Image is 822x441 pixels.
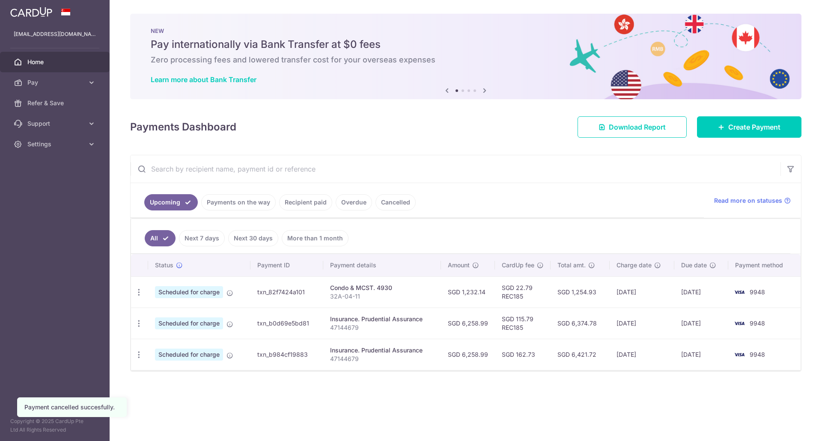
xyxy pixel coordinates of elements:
[441,276,495,308] td: SGD 1,232.14
[697,116,801,138] a: Create Payment
[282,230,348,246] a: More than 1 month
[674,276,729,308] td: [DATE]
[130,14,801,99] img: Bank transfer banner
[551,339,610,370] td: SGD 6,421.72
[495,308,551,339] td: SGD 115.79 REC185
[610,276,674,308] td: [DATE]
[151,27,781,34] p: NEW
[767,415,813,437] iframe: Opens a widget where you can find more information
[728,122,780,132] span: Create Payment
[24,403,119,411] div: Payment cancelled succesfully.
[151,38,781,51] h5: Pay internationally via Bank Transfer at $0 fees
[27,78,84,87] span: Pay
[330,315,434,323] div: Insurance. Prudential Assurance
[323,254,441,276] th: Payment details
[336,194,372,210] a: Overdue
[155,261,173,269] span: Status
[448,261,470,269] span: Amount
[610,308,674,339] td: [DATE]
[250,276,323,308] td: txn_82f7424a101
[731,318,748,329] img: Bank Card
[674,308,729,339] td: [DATE]
[551,308,610,339] td: SGD 6,374.78
[441,308,495,339] td: SGD 6,258.99
[731,287,748,297] img: Bank Card
[250,308,323,339] td: txn_b0d69e5bd81
[27,119,84,128] span: Support
[330,346,434,355] div: Insurance. Prudential Assurance
[610,339,674,370] td: [DATE]
[731,349,748,360] img: Bank Card
[145,230,176,246] a: All
[557,261,586,269] span: Total amt.
[674,339,729,370] td: [DATE]
[616,261,652,269] span: Charge date
[155,317,223,329] span: Scheduled for charge
[330,292,434,301] p: 32A-04-11
[502,261,534,269] span: CardUp fee
[228,230,278,246] a: Next 30 days
[250,254,323,276] th: Payment ID
[10,7,52,17] img: CardUp
[27,140,84,148] span: Settings
[750,288,765,296] span: 9948
[144,194,198,210] a: Upcoming
[155,286,223,298] span: Scheduled for charge
[179,230,225,246] a: Next 7 days
[130,119,236,135] h4: Payments Dashboard
[330,323,434,332] p: 47144679
[279,194,332,210] a: Recipient paid
[495,276,551,308] td: SGD 22.79 REC185
[750,351,765,358] span: 9948
[681,261,707,269] span: Due date
[27,99,84,107] span: Refer & Save
[14,30,96,38] p: [EMAIL_ADDRESS][DOMAIN_NAME]
[27,58,84,66] span: Home
[131,155,780,183] input: Search by recipient name, payment id or reference
[609,122,666,132] span: Download Report
[714,196,782,205] span: Read more on statuses
[728,254,801,276] th: Payment method
[578,116,687,138] a: Download Report
[714,196,791,205] a: Read more on statuses
[441,339,495,370] td: SGD 6,258.99
[201,194,276,210] a: Payments on the way
[155,349,223,361] span: Scheduled for charge
[250,339,323,370] td: txn_b984cf19883
[151,55,781,65] h6: Zero processing fees and lowered transfer cost for your overseas expenses
[330,355,434,363] p: 47144679
[330,284,434,292] div: Condo & MCST. 4930
[750,320,765,327] span: 9948
[375,194,416,210] a: Cancelled
[495,339,551,370] td: SGD 162.73
[151,75,256,84] a: Learn more about Bank Transfer
[551,276,610,308] td: SGD 1,254.93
